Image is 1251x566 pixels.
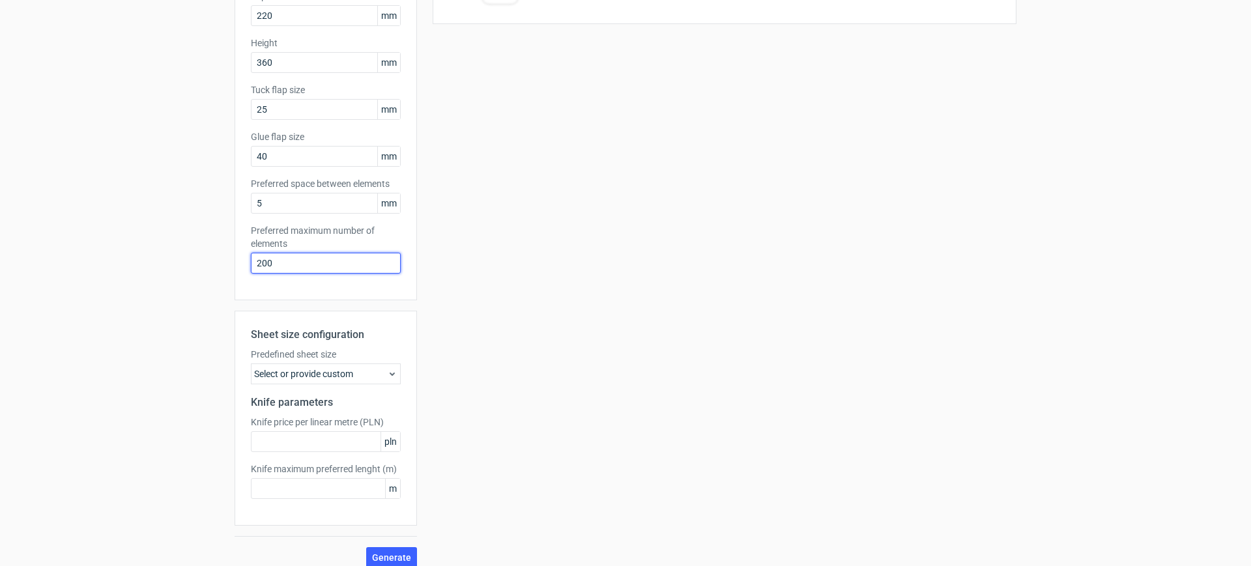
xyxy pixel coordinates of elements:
span: m [385,479,400,498]
div: Select or provide custom [251,363,401,384]
label: Tuck flap size [251,83,401,96]
label: Preferred maximum number of elements [251,224,401,250]
label: Predefined sheet size [251,348,401,361]
span: mm [377,53,400,72]
h2: Sheet size configuration [251,327,401,343]
span: mm [377,193,400,213]
span: mm [377,100,400,119]
span: pln [381,432,400,451]
label: Preferred space between elements [251,177,401,190]
h2: Knife parameters [251,395,401,410]
label: Height [251,36,401,50]
span: mm [377,6,400,25]
span: Generate [372,553,411,562]
label: Knife maximum preferred lenght (m) [251,462,401,475]
label: Glue flap size [251,130,401,143]
label: Knife price per linear metre (PLN) [251,416,401,429]
span: mm [377,147,400,166]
